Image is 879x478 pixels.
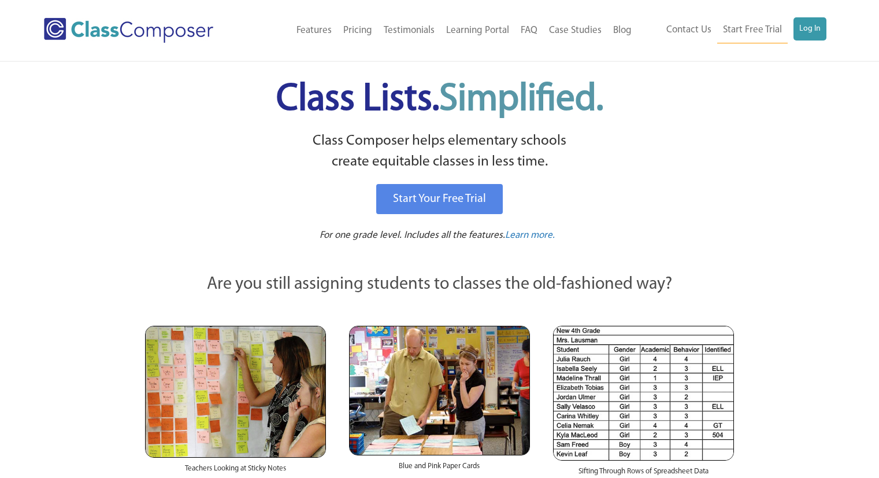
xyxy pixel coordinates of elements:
img: Blue and Pink Paper Cards [349,326,530,455]
nav: Header Menu [250,18,637,43]
a: Features [291,18,337,43]
a: Case Studies [543,18,607,43]
a: Learning Portal [440,18,515,43]
span: Start Your Free Trial [393,193,486,205]
span: Learn more. [505,230,555,240]
a: Blog [607,18,637,43]
p: Are you still assigning students to classes the old-fashioned way? [145,272,735,297]
a: Start Free Trial [717,17,788,43]
span: For one grade level. Includes all the features. [320,230,505,240]
a: Start Your Free Trial [376,184,503,214]
nav: Header Menu [637,17,826,43]
a: Log In [793,17,826,41]
span: Simplified. [439,81,603,119]
a: Testimonials [378,18,440,43]
img: Spreadsheets [553,326,734,461]
a: FAQ [515,18,543,43]
img: Teachers Looking at Sticky Notes [145,326,326,458]
a: Pricing [337,18,378,43]
span: Class Lists. [276,81,603,119]
a: Contact Us [661,17,717,43]
img: Class Composer [44,18,213,43]
a: Learn more. [505,229,555,243]
p: Class Composer helps elementary schools create equitable classes in less time. [143,131,736,173]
